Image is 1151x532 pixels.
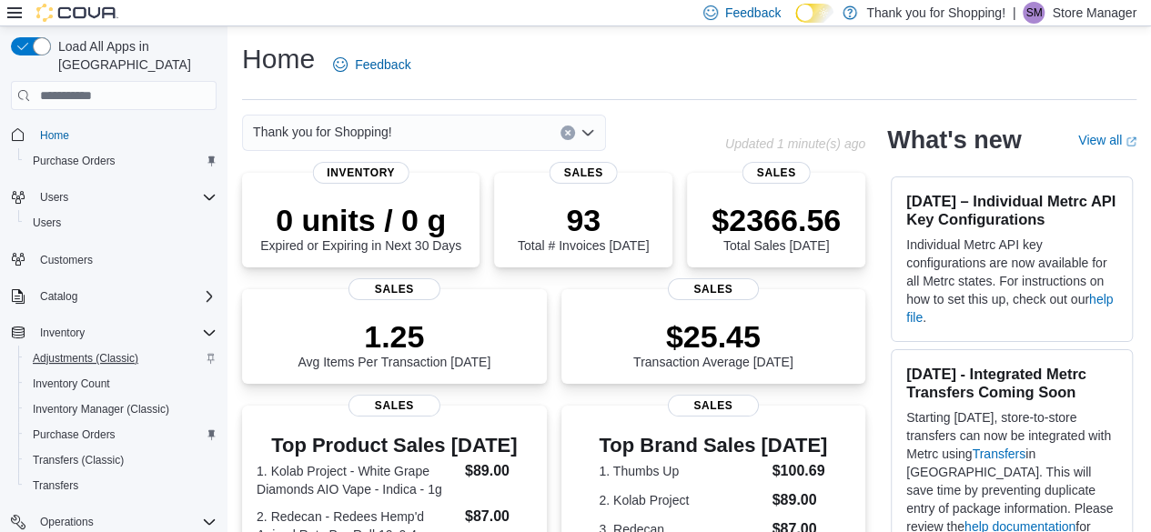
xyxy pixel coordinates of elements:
button: Users [33,186,76,208]
button: Inventory [4,320,224,346]
a: Inventory Count [25,373,117,395]
button: Purchase Orders [18,422,224,447]
div: Total Sales [DATE] [712,202,841,253]
a: Purchase Orders [25,424,123,446]
span: Thank you for Shopping! [253,121,392,143]
span: Transfers [25,475,217,497]
span: Adjustments (Classic) [25,347,217,369]
span: Adjustments (Classic) [33,351,138,366]
button: Transfers [18,473,224,498]
button: Inventory Count [18,371,224,396]
input: Dark Mode [795,4,833,23]
span: Load All Apps in [GEOGRAPHIC_DATA] [51,37,217,74]
div: Transaction Average [DATE] [633,318,793,369]
span: Customers [40,253,93,267]
button: Purchase Orders [18,148,224,174]
p: 1.25 [298,318,490,355]
div: Expired or Expiring in Next 30 Days [260,202,461,253]
h2: What's new [887,125,1021,155]
p: | [1013,2,1016,24]
a: Users [25,212,68,234]
h1: Home [242,41,315,77]
span: Purchase Orders [25,424,217,446]
span: Customers [33,248,217,271]
span: Users [25,212,217,234]
span: Inventory [312,162,409,184]
p: Store Manager [1052,2,1136,24]
dd: $89.00 [772,489,827,511]
p: Thank you for Shopping! [866,2,1005,24]
a: Feedback [326,46,418,83]
span: Inventory [40,326,85,340]
span: Home [40,128,69,143]
button: Users [4,185,224,210]
span: Sales [668,278,759,300]
h3: [DATE] - Integrated Metrc Transfers Coming Soon [906,365,1117,401]
button: Inventory Manager (Classic) [18,396,224,422]
a: Transfers [25,475,86,497]
button: Inventory [33,322,92,344]
span: Inventory Manager (Classic) [33,402,169,417]
span: Feedback [355,55,410,74]
span: Transfers (Classic) [33,453,124,467]
span: Operations [40,515,94,529]
dt: 2. Kolab Project [599,491,764,509]
span: Sales [550,162,618,184]
span: Inventory [33,322,217,344]
a: Purchase Orders [25,150,123,172]
a: Transfers [972,447,1025,461]
button: Catalog [33,286,85,307]
dd: $87.00 [465,506,532,527]
button: Home [4,121,224,147]
a: Adjustments (Classic) [25,347,146,369]
button: Users [18,210,224,236]
div: Total # Invoices [DATE] [518,202,649,253]
p: $25.45 [633,318,793,355]
a: Home [33,125,76,146]
span: Users [33,216,61,230]
dd: $89.00 [465,460,532,482]
button: Clear input [560,125,575,140]
span: Transfers [33,478,78,493]
button: Open list of options [581,125,595,140]
dt: 1. Kolab Project - White Grape Diamonds AIO Vape - Indica - 1g [257,462,458,498]
span: Home [33,123,217,146]
a: Inventory Manager (Classic) [25,398,177,420]
span: Catalog [40,289,77,304]
div: Store Manager [1023,2,1045,24]
span: Purchase Orders [33,427,116,442]
svg: External link [1126,136,1136,147]
h3: [DATE] – Individual Metrc API Key Configurations [906,192,1117,228]
span: Inventory Count [25,373,217,395]
span: SM [1025,2,1042,24]
button: Adjustments (Classic) [18,346,224,371]
span: Inventory Manager (Classic) [25,398,217,420]
p: $2366.56 [712,202,841,238]
h3: Top Product Sales [DATE] [257,435,532,457]
p: 0 units / 0 g [260,202,461,238]
a: View allExternal link [1078,133,1136,147]
button: Customers [4,246,224,273]
span: Purchase Orders [25,150,217,172]
span: Catalog [33,286,217,307]
span: Sales [742,162,811,184]
button: Catalog [4,284,224,309]
span: Sales [348,278,439,300]
p: Individual Metrc API key configurations are now available for all Metrc states. For instructions ... [906,236,1117,326]
span: Sales [668,395,759,417]
button: Transfers (Classic) [18,447,224,473]
img: Cova [36,4,118,22]
a: Customers [33,249,100,271]
p: 93 [518,202,649,238]
h3: Top Brand Sales [DATE] [599,435,827,457]
a: Transfers (Classic) [25,449,131,471]
span: Users [40,190,68,205]
span: Transfers (Classic) [25,449,217,471]
span: Sales [348,395,439,417]
p: Updated 1 minute(s) ago [725,136,865,151]
span: Feedback [725,4,781,22]
dt: 1. Thumbs Up [599,462,764,480]
span: Dark Mode [795,23,796,24]
span: Inventory Count [33,376,110,391]
span: Users [33,186,217,208]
